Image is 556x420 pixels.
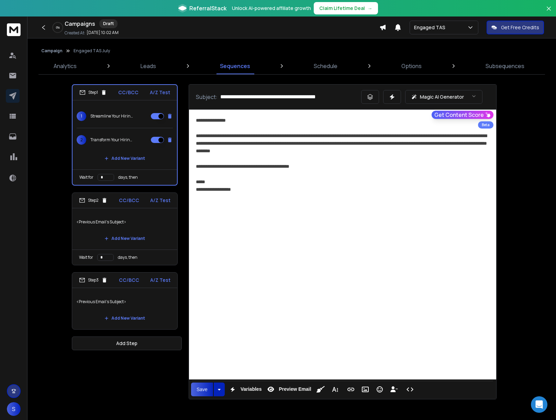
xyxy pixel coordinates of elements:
[388,383,401,396] button: Insert Unsubscribe Link
[329,383,342,396] button: More Text
[79,89,107,96] div: Step 1
[118,255,137,260] p: days, then
[76,292,173,311] p: <Previous Email's Subject>
[119,277,139,284] p: CC/BCC
[74,48,110,54] p: Engaged TAS July
[344,383,357,396] button: Insert Link (⌘K)
[264,383,312,396] button: Preview Email
[119,197,139,204] p: CC/BCC
[41,48,63,54] button: Campaign
[72,84,178,186] li: Step1CC/BCCA/Z Test1Streamline Your Hiring Process with EngagedTAS2Transform Your Hiring Experien...
[90,137,134,143] p: Transform Your Hiring Experience!
[432,111,493,119] button: Get Content Score
[76,212,173,232] p: <Previous Email's Subject>
[54,62,77,70] p: Analytics
[79,175,93,180] p: Wait for
[216,58,254,74] a: Sequences
[314,2,378,14] button: Claim Lifetime Deal→
[72,272,178,330] li: Step3CC/BCCA/Z Test<Previous Email's Subject>Add New Variant
[486,62,524,70] p: Subsequences
[99,19,118,28] div: Draft
[544,4,553,21] button: Close banner
[65,30,85,36] p: Created At:
[226,383,263,396] button: Variables
[314,383,327,396] button: Clean HTML
[7,402,21,416] button: S
[99,311,151,325] button: Add New Variant
[87,30,119,35] p: [DATE] 10:02 AM
[359,383,372,396] button: Insert Image (⌘P)
[72,336,182,350] button: Add Step
[118,175,138,180] p: days, then
[314,62,337,70] p: Schedule
[77,111,86,121] span: 1
[90,113,134,119] p: Streamline Your Hiring Process with EngagedTAS
[99,152,151,165] button: Add New Variant
[405,90,482,104] button: Magic AI Generator
[77,135,86,145] span: 2
[56,25,60,30] p: 0 %
[397,58,426,74] a: Options
[191,383,213,396] button: Save
[99,232,151,245] button: Add New Variant
[65,20,95,28] h1: Campaigns
[239,386,263,392] span: Variables
[401,62,422,70] p: Options
[72,192,178,265] li: Step2CC/BCCA/Z Test<Previous Email's Subject>Add New VariantWait fordays, then
[150,277,170,284] p: A/Z Test
[420,93,464,100] p: Magic AI Generator
[79,277,108,283] div: Step 3
[136,58,160,74] a: Leads
[141,62,156,70] p: Leads
[501,24,539,31] p: Get Free Credits
[150,89,170,96] p: A/Z Test
[118,89,138,96] p: CC/BCC
[310,58,342,74] a: Schedule
[368,5,372,12] span: →
[277,386,312,392] span: Preview Email
[414,24,448,31] p: Engaged TAS
[79,197,108,203] div: Step 2
[481,58,529,74] a: Subsequences
[403,383,416,396] button: Code View
[373,383,386,396] button: Emoticons
[232,5,311,12] p: Unlock AI-powered affiliate growth
[150,197,170,204] p: A/Z Test
[196,93,218,101] p: Subject:
[478,121,493,129] div: Beta
[487,21,544,34] button: Get Free Credits
[531,396,547,413] div: Open Intercom Messenger
[189,4,226,12] span: ReferralStack
[49,58,81,74] a: Analytics
[79,255,93,260] p: Wait for
[220,62,250,70] p: Sequences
